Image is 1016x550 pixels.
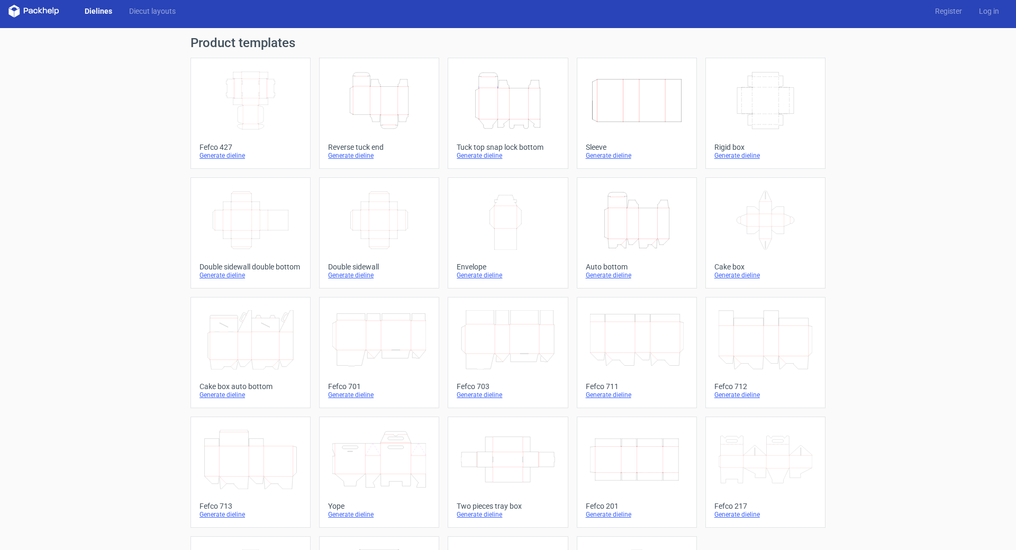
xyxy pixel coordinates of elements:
div: Generate dieline [457,391,559,399]
div: Generate dieline [714,151,817,160]
a: SleeveGenerate dieline [577,58,697,169]
a: Double sidewallGenerate dieline [319,177,439,288]
div: Two pieces tray box [457,502,559,510]
div: Fefco 703 [457,382,559,391]
a: Fefco 703Generate dieline [448,297,568,408]
div: Generate dieline [328,151,430,160]
div: Yope [328,502,430,510]
a: Dielines [76,6,121,16]
div: Fefco 713 [199,502,302,510]
div: Fefco 711 [586,382,688,391]
div: Generate dieline [586,391,688,399]
div: Generate dieline [199,271,302,279]
a: Two pieces tray boxGenerate dieline [448,417,568,528]
a: Auto bottomGenerate dieline [577,177,697,288]
div: Generate dieline [328,391,430,399]
div: Generate dieline [714,271,817,279]
a: Cake boxGenerate dieline [705,177,825,288]
div: Fefco 201 [586,502,688,510]
div: Double sidewall [328,263,430,271]
div: Envelope [457,263,559,271]
div: Rigid box [714,143,817,151]
a: YopeGenerate dieline [319,417,439,528]
div: Double sidewall double bottom [199,263,302,271]
div: Generate dieline [457,151,559,160]
a: Fefco 713Generate dieline [190,417,311,528]
div: Cake box auto bottom [199,382,302,391]
a: Register [927,6,970,16]
a: Double sidewall double bottomGenerate dieline [190,177,311,288]
a: Tuck top snap lock bottomGenerate dieline [448,58,568,169]
div: Generate dieline [199,510,302,519]
div: Fefco 712 [714,382,817,391]
a: Fefco 701Generate dieline [319,297,439,408]
div: Generate dieline [199,151,302,160]
div: Generate dieline [457,510,559,519]
div: Generate dieline [714,510,817,519]
div: Generate dieline [714,391,817,399]
div: Generate dieline [328,271,430,279]
div: Generate dieline [328,510,430,519]
div: Fefco 217 [714,502,817,510]
div: Generate dieline [586,510,688,519]
div: Auto bottom [586,263,688,271]
div: Cake box [714,263,817,271]
div: Tuck top snap lock bottom [457,143,559,151]
div: Fefco 427 [199,143,302,151]
a: Fefco 712Generate dieline [705,297,825,408]
div: Generate dieline [199,391,302,399]
a: Reverse tuck endGenerate dieline [319,58,439,169]
a: Rigid boxGenerate dieline [705,58,825,169]
h1: Product templates [190,37,825,49]
a: EnvelopeGenerate dieline [448,177,568,288]
a: Diecut layouts [121,6,184,16]
a: Cake box auto bottomGenerate dieline [190,297,311,408]
div: Fefco 701 [328,382,430,391]
div: Sleeve [586,143,688,151]
a: Fefco 217Generate dieline [705,417,825,528]
div: Generate dieline [457,271,559,279]
a: Fefco 201Generate dieline [577,417,697,528]
a: Fefco 427Generate dieline [190,58,311,169]
a: Fefco 711Generate dieline [577,297,697,408]
div: Reverse tuck end [328,143,430,151]
div: Generate dieline [586,271,688,279]
div: Generate dieline [586,151,688,160]
a: Log in [970,6,1008,16]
